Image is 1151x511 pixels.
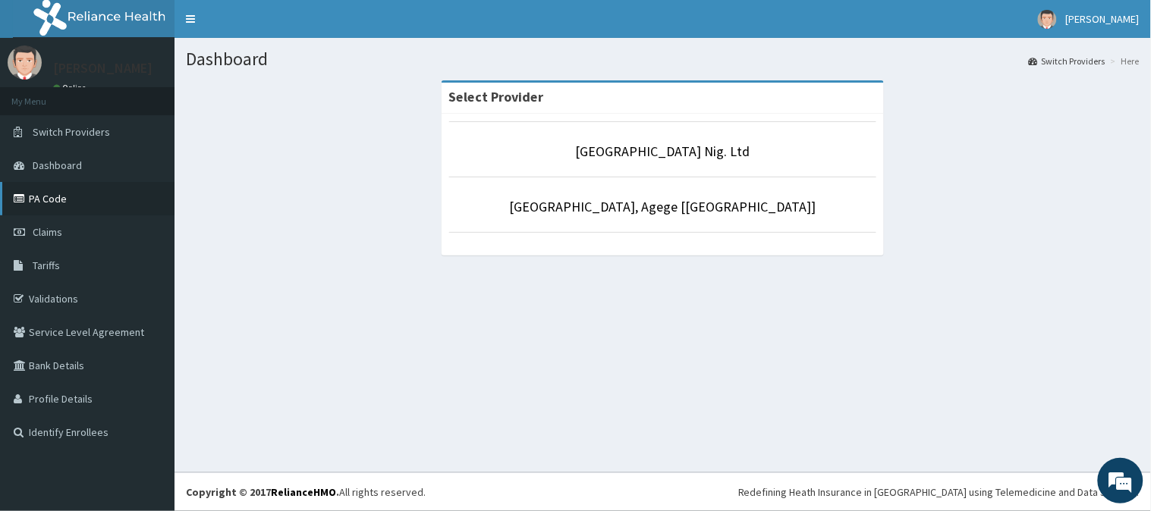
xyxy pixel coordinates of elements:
div: Chat with us now [79,85,255,105]
span: Tariffs [33,259,60,272]
footer: All rights reserved. [175,472,1151,511]
a: Switch Providers [1029,55,1105,67]
img: d_794563401_company_1708531726252_794563401 [28,76,61,114]
span: [PERSON_NAME] [1066,12,1140,26]
img: User Image [1038,10,1057,29]
a: [GEOGRAPHIC_DATA] Nig. Ltd [576,143,750,160]
textarea: Type your message and hit 'Enter' [8,346,289,399]
img: User Image [8,45,42,80]
div: Minimize live chat window [249,8,285,44]
div: Redefining Heath Insurance in [GEOGRAPHIC_DATA] using Telemedicine and Data Science! [738,484,1140,500]
strong: Select Provider [449,88,544,105]
span: Switch Providers [33,125,110,139]
span: Dashboard [33,158,82,172]
span: We're online! [88,157,209,310]
a: Online [53,83,90,93]
a: RelianceHMO [271,485,336,499]
a: [GEOGRAPHIC_DATA], Agege [[GEOGRAPHIC_DATA]] [510,198,816,215]
h1: Dashboard [186,49,1140,69]
p: [PERSON_NAME] [53,61,153,75]
strong: Copyright © 2017 . [186,485,339,499]
span: Claims [33,225,62,239]
li: Here [1107,55,1140,67]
